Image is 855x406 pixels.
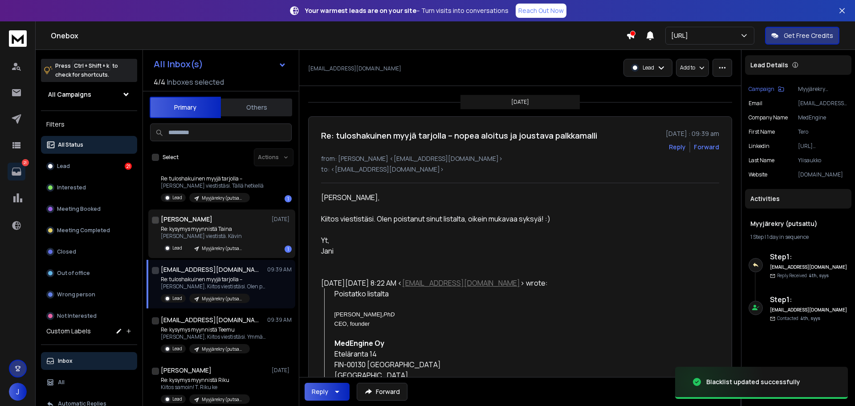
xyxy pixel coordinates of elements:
div: | [750,234,846,241]
strong: MedEngine Oy [334,338,384,348]
p: Contacted [777,315,820,322]
h3: Filters [41,118,137,131]
button: Lead21 [41,157,137,175]
p: Myyjärekry (putsattu) [202,295,244,302]
p: Email [749,100,762,107]
h1: Onebox [51,30,626,41]
a: 21 [8,163,25,180]
p: Myyjärekry (putsattu) [202,195,244,201]
button: Out of office [41,264,137,282]
p: [PERSON_NAME], Kiitos viestistäsi. Ymmärrän, oikein [161,333,268,340]
p: Lead [172,345,182,352]
a: Reach Out Now [516,4,566,18]
button: Campaign [749,86,784,93]
button: Reply [305,383,350,401]
p: Inbox [58,357,73,365]
p: Ylisaukko [798,157,848,164]
p: Company Name [749,114,788,121]
div: Forward [694,143,719,152]
h1: [PERSON_NAME] [161,215,212,224]
p: Closed [57,248,76,255]
p: website [749,171,767,178]
p: Re: tuloshakuinen myyjä tarjolla – [161,276,268,283]
p: All Status [58,141,83,148]
p: MedEngine [798,114,848,121]
button: Forward [357,383,407,401]
p: Re: kysymys myynnistä Taina [161,226,250,233]
span: 1 day in sequence [767,233,809,241]
p: [PERSON_NAME] viestistäsi. Tällä hetkellä [161,182,264,189]
button: Interested [41,179,137,197]
p: First Name [749,128,775,135]
p: Myyjärekry (putsattu) [202,245,244,252]
p: Kiitos samoin! T. Riku ke [161,384,250,391]
p: from: [PERSON_NAME] <[EMAIL_ADDRESS][DOMAIN_NAME]> [321,154,719,163]
p: Re: tuloshakuinen myyjä tarjolla – [161,175,264,182]
p: [DATE] [511,98,529,106]
span: 4 / 4 [154,77,165,87]
strong: Your warmest leads are on your site [305,6,416,15]
p: Lead [172,245,182,251]
button: Meeting Completed [41,221,137,239]
p: Lead [643,64,654,71]
a: [EMAIL_ADDRESS][DOMAIN_NAME] [402,278,520,288]
button: J [9,383,27,401]
div: 1 [285,246,292,253]
p: Meeting Completed [57,227,110,234]
p: [PERSON_NAME], Kiitos viestistäsi. Olen poistanut [161,283,268,290]
p: Press to check for shortcuts. [55,62,118,79]
p: – Turn visits into conversations [305,6,509,15]
div: Yt, [321,235,581,246]
p: [DOMAIN_NAME] [798,171,848,178]
h6: [EMAIL_ADDRESS][DOMAIN_NAME] [770,307,848,313]
button: Not Interested [41,307,137,325]
p: Interested [57,184,86,191]
p: 09:39 AM [267,266,292,273]
p: [EMAIL_ADDRESS][DOMAIN_NAME] [798,100,848,107]
span: 4th, syys [809,272,829,279]
h3: Custom Labels [46,327,91,336]
h6: [EMAIL_ADDRESS][DOMAIN_NAME] [770,264,848,271]
h1: [EMAIL_ADDRESS][DOMAIN_NAME] [161,316,259,324]
p: 09:39 AM [267,316,292,324]
p: Lead [57,163,70,170]
button: Reply [669,143,686,152]
p: linkedin [749,143,769,150]
p: 21 [22,159,29,166]
h1: [EMAIL_ADDRESS][DOMAIN_NAME] [161,265,259,274]
p: Lead [172,194,182,201]
span: CEO, founder [334,320,370,327]
button: Meeting Booked [41,200,137,218]
p: [URL][DOMAIN_NAME] [798,143,848,150]
img: logo [9,30,27,47]
div: Eteläranta 14 [334,349,582,359]
p: [DATE] : 09:39 am [666,129,719,138]
h1: All Campaigns [48,90,91,99]
p: Re: kysymys myynnistä Riku [161,377,250,384]
p: to: <[EMAIL_ADDRESS][DOMAIN_NAME]> [321,165,719,174]
div: [GEOGRAPHIC_DATA] [334,370,582,381]
p: Re: kysymys myynnistä Teemu [161,326,268,333]
p: Wrong person [57,291,95,298]
span: 1 Step [750,233,764,241]
h1: Re: tuloshakuinen myyjä tarjolla – nopea aloitus ja joustava palkkamalli [321,129,597,142]
p: Lead [172,295,182,302]
button: Inbox [41,352,137,370]
p: Campaign [749,86,774,93]
div: [DATE][DATE] 8:22 AM < > wrote: [321,278,581,288]
p: Last Name [749,157,774,164]
p: Lead [172,396,182,402]
p: Reach Out Now [518,6,564,15]
button: All Status [41,136,137,154]
h1: All Inbox(s) [154,60,203,69]
div: Jani [321,246,581,256]
p: Get Free Credits [784,31,833,40]
span: Ctrl + Shift + k [73,61,110,71]
p: Meeting Booked [57,205,101,213]
p: [PERSON_NAME] viestistä. Kävin [161,233,250,240]
div: Blacklist updated successfully [706,377,800,386]
div: Reply [312,387,328,396]
p: All [58,379,65,386]
div: 21 [125,163,132,170]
